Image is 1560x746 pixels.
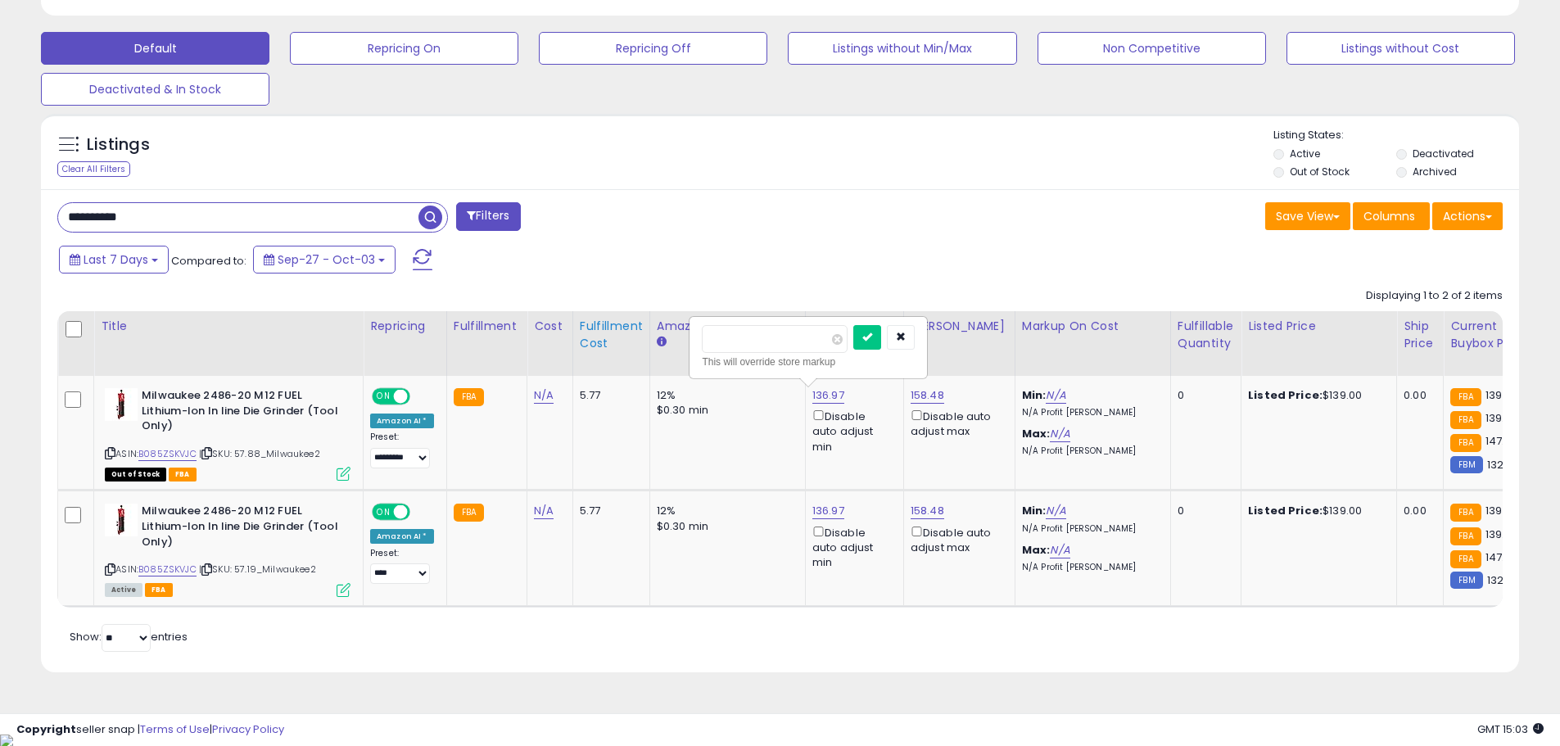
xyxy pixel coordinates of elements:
span: All listings currently available for purchase on Amazon [105,583,142,597]
b: Listed Price: [1248,387,1323,403]
span: FBA [169,468,197,482]
div: Preset: [370,548,434,585]
div: ASIN: [105,504,350,595]
span: 139 [1485,503,1502,518]
small: FBA [454,388,484,406]
span: 147.87 [1485,549,1517,565]
div: Disable auto adjust min [812,407,891,454]
small: FBA [1450,504,1481,522]
div: $0.30 min [657,519,793,534]
div: Title [101,318,356,335]
div: 0 [1178,388,1228,403]
span: Columns [1363,208,1415,224]
div: $139.00 [1248,388,1384,403]
div: Ship Price [1404,318,1436,352]
p: N/A Profit [PERSON_NAME] [1022,562,1158,573]
b: Listed Price: [1248,503,1323,518]
small: Amazon Fees. [657,335,667,350]
div: 5.77 [580,388,637,403]
div: Fulfillment Cost [580,318,643,352]
label: Archived [1413,165,1457,179]
a: B085ZSKVJC [138,563,197,576]
button: Repricing Off [539,32,767,65]
a: Privacy Policy [212,721,284,737]
div: Disable auto adjust max [911,407,1002,439]
p: N/A Profit [PERSON_NAME] [1022,523,1158,535]
div: Disable auto adjust max [911,523,1002,555]
div: $139.00 [1248,504,1384,518]
div: 12% [657,388,793,403]
span: Sep-27 - Oct-03 [278,251,375,268]
b: Min: [1022,387,1047,403]
div: Displaying 1 to 2 of 2 items [1366,288,1503,304]
a: N/A [534,503,554,519]
a: N/A [1046,503,1065,519]
b: Max: [1022,426,1051,441]
button: Non Competitive [1038,32,1266,65]
div: Clear All Filters [57,161,130,177]
span: 132.36 [1487,457,1520,472]
span: ON [373,390,394,404]
div: Markup on Cost [1022,318,1164,335]
p: Listing States: [1273,128,1519,143]
button: Filters [456,202,520,231]
div: Cost [534,318,566,335]
small: FBA [454,504,484,522]
a: 158.48 [911,503,944,519]
div: Amazon Fees [657,318,798,335]
a: N/A [1050,542,1069,558]
button: Last 7 Days [59,246,169,274]
span: Compared to: [171,253,246,269]
div: [PERSON_NAME] [911,318,1008,335]
span: | SKU: 57.19_Milwaukee2 [199,563,316,576]
div: $0.30 min [657,403,793,418]
a: B085ZSKVJC [138,447,197,461]
b: Milwaukee 2486-20 M12 FUEL Lithium-Ion In line Die Grinder (Tool Only) [142,388,341,438]
div: ASIN: [105,388,350,479]
b: Milwaukee 2486-20 M12 FUEL Lithium-Ion In line Die Grinder (Tool Only) [142,504,341,554]
label: Out of Stock [1290,165,1350,179]
th: The percentage added to the cost of goods (COGS) that forms the calculator for Min & Max prices. [1015,311,1170,376]
p: N/A Profit [PERSON_NAME] [1022,445,1158,457]
small: FBA [1450,550,1481,568]
small: FBM [1450,456,1482,473]
button: Save View [1265,202,1350,230]
span: ON [373,505,394,519]
button: Listings without Cost [1286,32,1515,65]
p: N/A Profit [PERSON_NAME] [1022,407,1158,418]
a: N/A [1050,426,1069,442]
span: Last 7 Days [84,251,148,268]
button: Deactivated & In Stock [41,73,269,106]
h5: Listings [87,133,150,156]
a: 158.48 [911,387,944,404]
span: OFF [408,390,434,404]
a: 136.97 [812,503,844,519]
span: 147.87 [1485,433,1517,449]
span: | SKU: 57.88_Milwaukee2 [199,447,320,460]
span: 139.9 [1485,410,1512,426]
span: Show: entries [70,629,188,644]
small: FBA [1450,411,1481,429]
b: Max: [1022,542,1051,558]
button: Actions [1432,202,1503,230]
div: 5.77 [580,504,637,518]
span: OFF [408,505,434,519]
label: Deactivated [1413,147,1474,161]
small: FBM [1450,572,1482,589]
strong: Copyright [16,721,76,737]
img: 316w80ElCOL._SL40_.jpg [105,504,138,536]
div: This will override store markup [702,354,915,370]
button: Sep-27 - Oct-03 [253,246,396,274]
div: Current Buybox Price [1450,318,1535,352]
div: 12% [657,504,793,518]
div: Preset: [370,432,434,468]
button: Columns [1353,202,1430,230]
div: Amazon AI * [370,414,434,428]
div: 0 [1178,504,1228,518]
span: 2025-10-11 15:03 GMT [1477,721,1544,737]
div: Repricing [370,318,440,335]
div: Listed Price [1248,318,1390,335]
div: Fulfillment [454,318,520,335]
div: Disable auto adjust min [812,523,891,571]
div: Fulfillable Quantity [1178,318,1234,352]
